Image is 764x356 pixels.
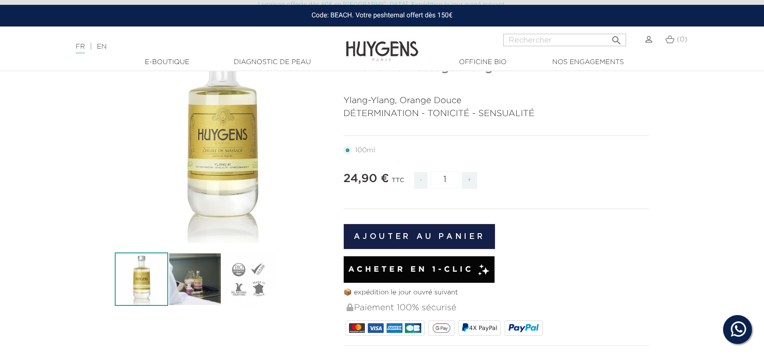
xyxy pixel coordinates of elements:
[462,172,477,189] span: +
[608,31,625,44] button: 
[224,57,321,67] a: Diagnostic de peau
[71,41,311,53] div: |
[344,224,496,249] button: Ajouter au panier
[540,57,636,67] a: Nos engagements
[405,323,421,333] img: CB_NATIONALE
[469,325,497,331] span: 4X PayPal
[414,172,428,189] span: -
[387,323,402,333] img: AMEX
[344,94,650,107] p: Ylang-Ylang, Orange Douce
[344,107,650,120] p: DÉTERMINATION - TONICITÉ - SENSUALITÉ
[430,171,459,188] input: Quantité
[347,303,353,311] img: Paiement 100% sécurisé
[435,57,531,67] a: Officine Bio
[503,34,626,46] input: Rechercher
[346,298,650,318] div: Paiement 100% sécurisé
[432,323,451,333] img: google_pay
[344,146,387,154] label: 100ml
[344,173,389,185] span: 24,90 €
[368,323,384,333] img: VISA
[677,36,687,43] span: (0)
[392,170,404,196] div: TTC
[115,252,168,306] img: L'HUILE DE MASSAGE 100ml YLANG #1
[346,26,418,63] img: Huygens
[97,43,107,50] a: EN
[611,32,622,43] i: 
[344,288,650,298] p: 📦 expédition le jour ouvré suivant
[76,43,85,53] a: FR
[119,57,215,67] a: E-Boutique
[349,323,365,333] img: MASTERCARD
